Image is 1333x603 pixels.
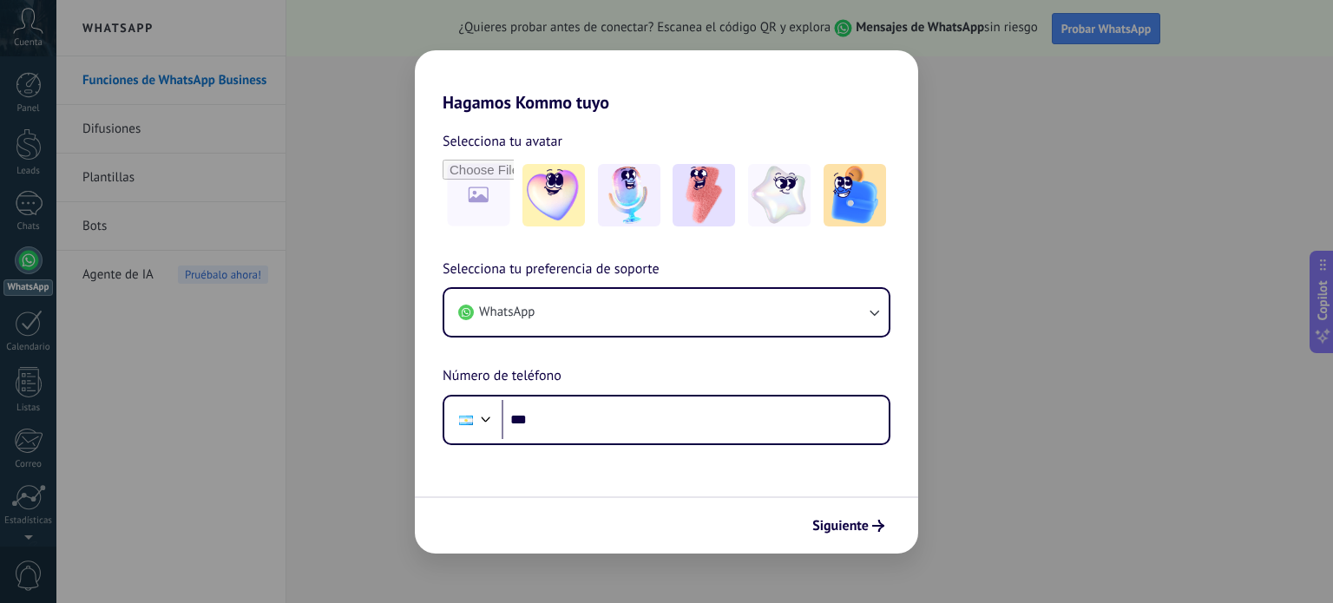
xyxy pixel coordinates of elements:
span: Siguiente [812,520,869,532]
h2: Hagamos Kommo tuyo [415,50,918,113]
img: -1.jpeg [522,164,585,226]
span: WhatsApp [479,304,535,321]
button: Siguiente [804,511,892,541]
span: Número de teléfono [443,365,561,388]
div: Argentina: + 54 [450,402,483,438]
img: -3.jpeg [673,164,735,226]
span: Selecciona tu preferencia de soporte [443,259,660,281]
img: -5.jpeg [824,164,886,226]
img: -4.jpeg [748,164,811,226]
button: WhatsApp [444,289,889,336]
span: Selecciona tu avatar [443,130,562,153]
img: -2.jpeg [598,164,660,226]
